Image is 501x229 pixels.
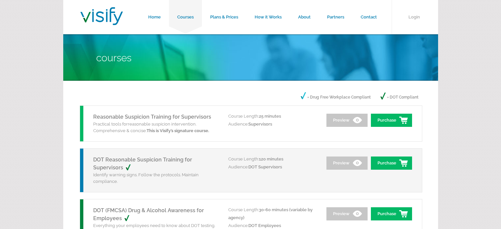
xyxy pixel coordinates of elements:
p: Everything your employees need to know about DOT testing. [93,222,218,229]
span: Courses [96,52,131,64]
p: = DOT Compliant [380,92,418,102]
a: DOT Reasonable Suspicion Training for Supervisors [93,157,192,171]
p: Course Length: [228,155,317,163]
span: Supervisors [248,122,272,127]
a: Purchase [371,207,412,220]
a: Preview [326,157,368,170]
a: DOT (FMCSA) Drug & Alcohol Awareness for Employees [93,207,204,221]
span: 25 minutes [259,114,281,119]
p: Audience: [228,163,317,171]
span: 120 minutes [259,157,283,161]
p: = Drug Free Workplace Compliant [301,92,371,102]
strong: This is Visify’s signature course. [147,128,209,133]
span: 30-60 minutes (variable by agency) [228,207,313,220]
p: Identify warning signs. Follow the protocols. Maintain compliance. [93,172,218,185]
img: Visify Training [80,7,123,25]
a: Visify Training [80,17,123,27]
span: reasonable suspicion intervention. Comprehensive & concise. [93,122,209,133]
p: Audience: [228,120,317,128]
span: DOT Supervisors [248,164,282,169]
p: Course Length: [228,206,317,222]
p: Course Length: [228,112,317,120]
a: Preview [326,114,368,127]
a: Reasonable Suspicion Training for Supervisors [93,114,211,120]
a: Purchase [371,114,412,127]
a: Preview [326,207,368,220]
p: Practical tools for [93,121,218,134]
a: Purchase [371,157,412,170]
span: DOT Employees [248,223,281,228]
